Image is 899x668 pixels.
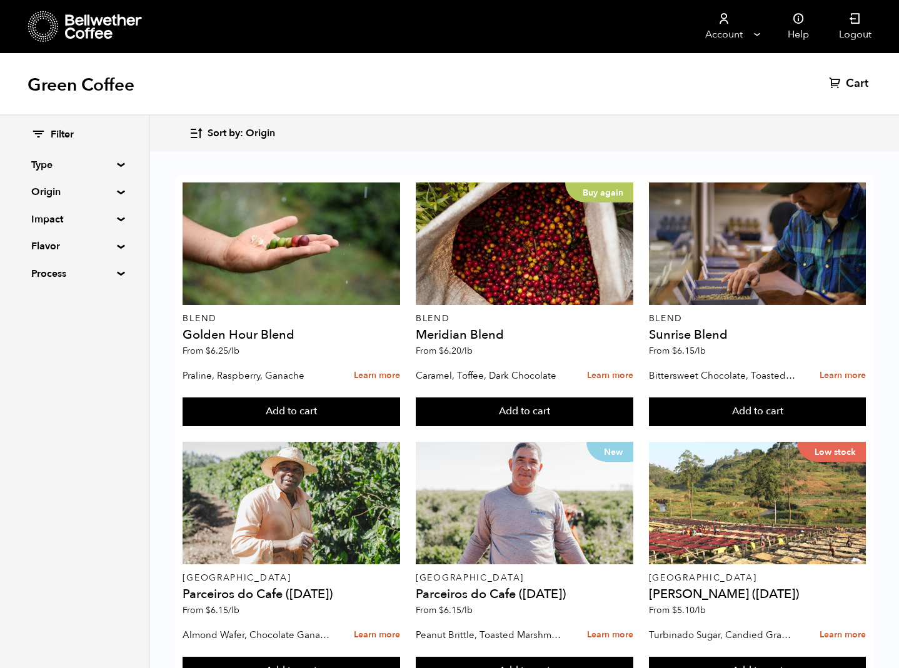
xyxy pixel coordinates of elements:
span: /lb [695,345,706,357]
p: Peanut Brittle, Toasted Marshmallow, Bittersweet Chocolate [416,626,563,644]
span: /lb [461,345,473,357]
p: New [586,442,633,462]
a: Learn more [587,622,633,649]
button: Add to cart [416,397,633,426]
span: From [416,604,473,616]
p: [GEOGRAPHIC_DATA] [649,574,866,582]
p: Almond Wafer, Chocolate Ganache, Bing Cherry [183,626,330,644]
span: /lb [228,345,239,357]
p: Caramel, Toffee, Dark Chocolate [416,366,563,385]
h4: Sunrise Blend [649,329,866,341]
span: From [416,345,473,357]
button: Sort by: Origin [189,119,275,148]
h4: Parceiros do Cafe ([DATE]) [183,588,400,601]
a: Learn more [820,362,866,389]
p: Blend [183,314,400,323]
a: Learn more [354,362,400,389]
p: Buy again [565,182,633,202]
p: Low stock [797,442,866,462]
p: Blend [649,314,866,323]
a: Learn more [587,362,633,389]
span: Cart [846,76,868,91]
p: Bittersweet Chocolate, Toasted Marshmallow, Candied Orange, Praline [649,366,796,385]
span: From [649,345,706,357]
p: Turbinado Sugar, Candied Grapefruit, Spiced Plum [649,626,796,644]
bdi: 6.15 [672,345,706,357]
h4: [PERSON_NAME] ([DATE]) [649,588,866,601]
bdi: 6.15 [206,604,239,616]
button: Add to cart [649,397,866,426]
span: From [183,345,239,357]
p: [GEOGRAPHIC_DATA] [416,574,633,582]
button: Add to cart [183,397,400,426]
span: Sort by: Origin [208,127,275,141]
h4: Meridian Blend [416,329,633,341]
a: New [416,442,633,564]
h1: Green Coffee [28,74,134,96]
summary: Impact [31,212,118,227]
a: Learn more [820,622,866,649]
bdi: 5.10 [672,604,706,616]
bdi: 6.25 [206,345,239,357]
summary: Process [31,266,118,281]
span: Filter [51,128,74,142]
summary: Flavor [31,239,118,254]
a: Learn more [354,622,400,649]
p: Blend [416,314,633,323]
span: From [183,604,239,616]
span: $ [672,345,677,357]
span: /lb [695,604,706,616]
span: $ [439,345,444,357]
p: [GEOGRAPHIC_DATA] [183,574,400,582]
a: Buy again [416,182,633,305]
span: $ [672,604,677,616]
h4: Parceiros do Cafe ([DATE]) [416,588,633,601]
summary: Origin [31,184,118,199]
span: $ [206,604,211,616]
a: Cart [829,76,871,91]
summary: Type [31,157,118,172]
h4: Golden Hour Blend [183,329,400,341]
a: Low stock [649,442,866,564]
bdi: 6.20 [439,345,473,357]
span: /lb [228,604,239,616]
p: Praline, Raspberry, Ganache [183,366,330,385]
span: $ [439,604,444,616]
span: /lb [461,604,473,616]
span: From [649,604,706,616]
bdi: 6.15 [439,604,473,616]
span: $ [206,345,211,357]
